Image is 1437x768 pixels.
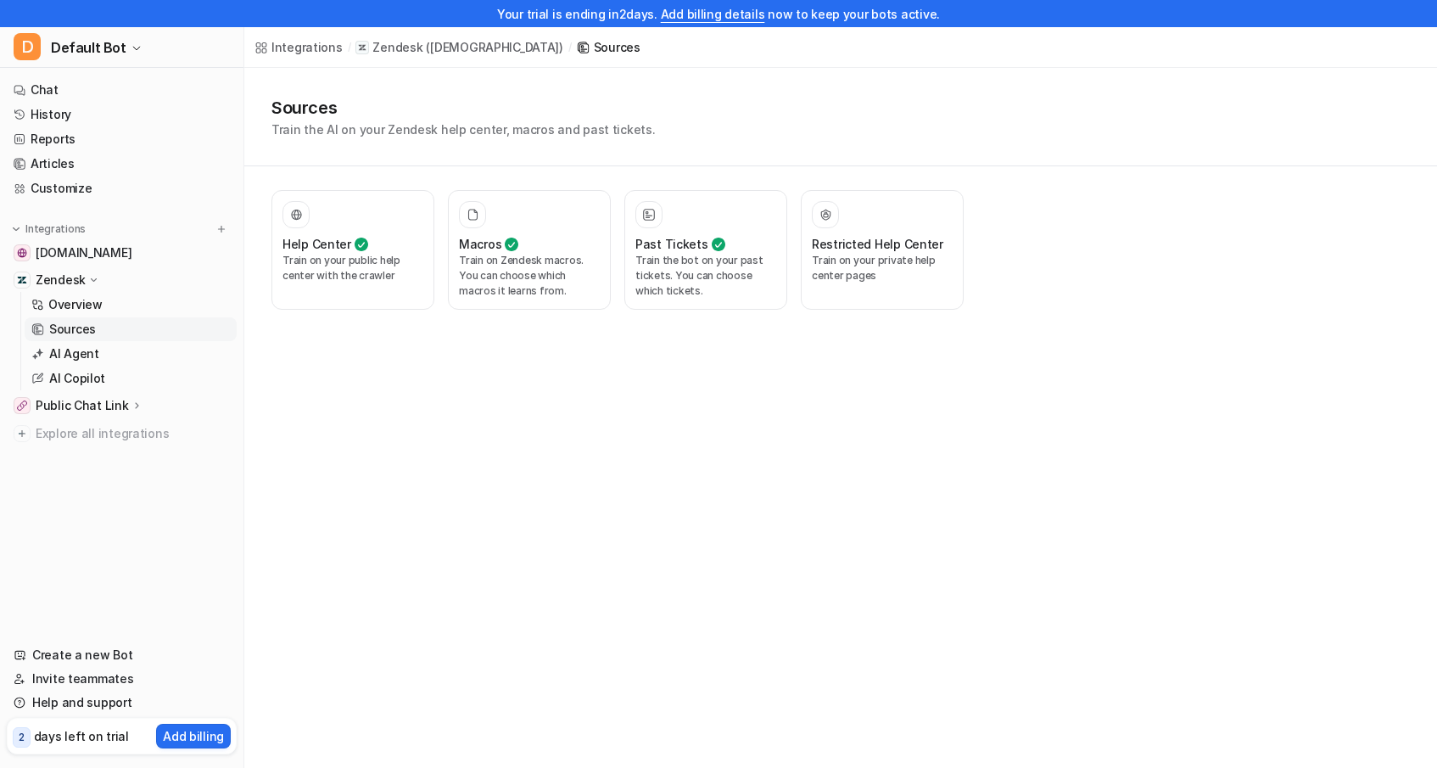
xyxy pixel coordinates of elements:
div: You’ll get replies here and in your email: ✉️ [27,281,265,347]
p: Integrations [25,222,86,236]
img: Zendesk [17,275,27,285]
a: Reports [7,127,237,151]
button: Emoji picker [26,556,40,569]
h1: Sources [271,95,656,121]
div: Operator says… [14,271,326,413]
p: Zendesk [372,39,422,56]
button: Upload attachment [81,556,94,569]
p: Zendesk [36,272,86,289]
a: www.voordeelwijnen.nl[DOMAIN_NAME] [7,241,237,265]
button: Integrations [7,221,91,238]
a: Help and support [7,691,237,715]
div: Hi there, I am currently running the trail account. But I am very curious because it looks plug a... [75,131,312,247]
p: AI Copilot [49,370,105,387]
p: Train on your private help center pages [812,253,953,283]
img: expand menu [10,223,22,235]
h3: Past Tickets [635,235,708,253]
p: AI Agent [49,345,99,362]
a: History [7,103,237,126]
span: Default Bot [51,36,126,59]
p: 2 [19,730,25,745]
button: Home [266,7,298,39]
div: Friso says… [14,121,326,271]
div: Hi [PERSON_NAME], [27,485,265,502]
h3: Restricted Help Center [812,235,943,253]
div: Hi there, I am currently running the trail account. But I am very curious because it looks plug a... [61,121,326,257]
button: MacrosTrain on Zendesk macros. You can choose which macros it learns from. [448,190,611,310]
a: AI Copilot [25,367,237,390]
p: Train the AI on your Zendesk help center, macros and past tickets. [271,121,656,138]
a: Invite teammates [7,667,237,691]
span: / [568,40,572,55]
div: You’ll get replies here and in your email:✉️[EMAIL_ADDRESS][DOMAIN_NAME]The team will be back🕒In ... [14,271,278,400]
div: [DATE] [14,413,326,436]
a: Zendesk([DEMOGRAPHIC_DATA]) [355,39,562,56]
a: Sources [577,38,640,56]
p: Public Chat Link [36,397,129,414]
p: Active 3h ago [82,21,158,38]
p: Train on your public help center with the crawler [282,253,423,283]
h3: Macros [459,235,501,253]
img: www.voordeelwijnen.nl [17,248,27,258]
div: Sources [594,38,640,56]
div: The team will be back 🕒 [27,356,265,390]
a: Explore all integrations [7,422,237,446]
button: Add billing [156,724,231,748]
a: Add billing details [661,7,765,21]
span: / [348,40,351,55]
p: Add billing [163,727,224,745]
a: AI Agent [25,342,237,366]
a: Chat [7,78,237,102]
b: In 2 hours [42,373,109,387]
img: Profile image for eesel [48,9,75,36]
button: Restricted Help CenterTrain on your private help center pages [801,190,964,310]
div: [PERSON_NAME] joined the conversation [76,440,286,455]
a: Create a new Bot [7,643,237,667]
a: Integrations [254,38,343,56]
a: Sources [25,317,237,341]
button: Gif picker [53,556,67,569]
button: go back [11,7,43,39]
div: Great to hear you’re exploring our tool! [27,502,265,519]
button: Past TicketsTrain the bot on your past tickets. You can choose which tickets. [624,190,787,310]
div: Integrations [271,38,343,56]
h1: eesel [82,8,118,21]
span: Explore all integrations [36,420,230,447]
textarea: Message… [14,520,325,549]
span: [DOMAIN_NAME] [36,244,131,261]
img: Profile image for eesel [54,439,71,456]
div: Close [298,7,328,37]
b: [EMAIL_ADDRESS][DOMAIN_NAME] [27,315,162,345]
p: Overview [48,296,103,313]
img: Public Chat Link [17,401,27,411]
p: days left on trial [34,727,129,745]
p: ( [DEMOGRAPHIC_DATA] ) [426,39,562,56]
a: Articles [7,152,237,176]
button: Send a message… [291,549,318,576]
div: eesel says… [14,436,326,475]
p: Train the bot on your past tickets. You can choose which tickets. [635,253,776,299]
p: Sources [49,321,96,338]
button: Help CenterTrain on your public help center with the crawler [271,190,434,310]
span: D [14,33,41,60]
a: Customize [7,177,237,200]
h3: Help Center [282,235,351,253]
a: Overview [25,293,237,317]
img: explore all integrations [14,425,31,442]
img: menu_add.svg [215,223,227,235]
div: [DATE] [14,98,326,121]
p: Train on Zendesk macros. You can choose which macros it learns from. [459,253,600,299]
